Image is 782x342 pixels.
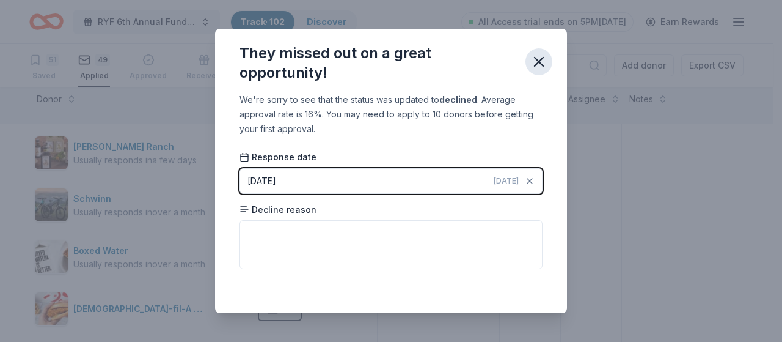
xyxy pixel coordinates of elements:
span: [DATE] [494,176,519,186]
div: They missed out on a great opportunity! [239,43,516,83]
span: Decline reason [239,204,316,216]
button: [DATE][DATE] [239,168,543,194]
div: [DATE] [247,174,276,188]
div: We're sorry to see that the status was updated to . Average approval rate is 16%. You may need to... [239,92,543,136]
b: declined [439,94,477,105]
span: Response date [239,151,316,163]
